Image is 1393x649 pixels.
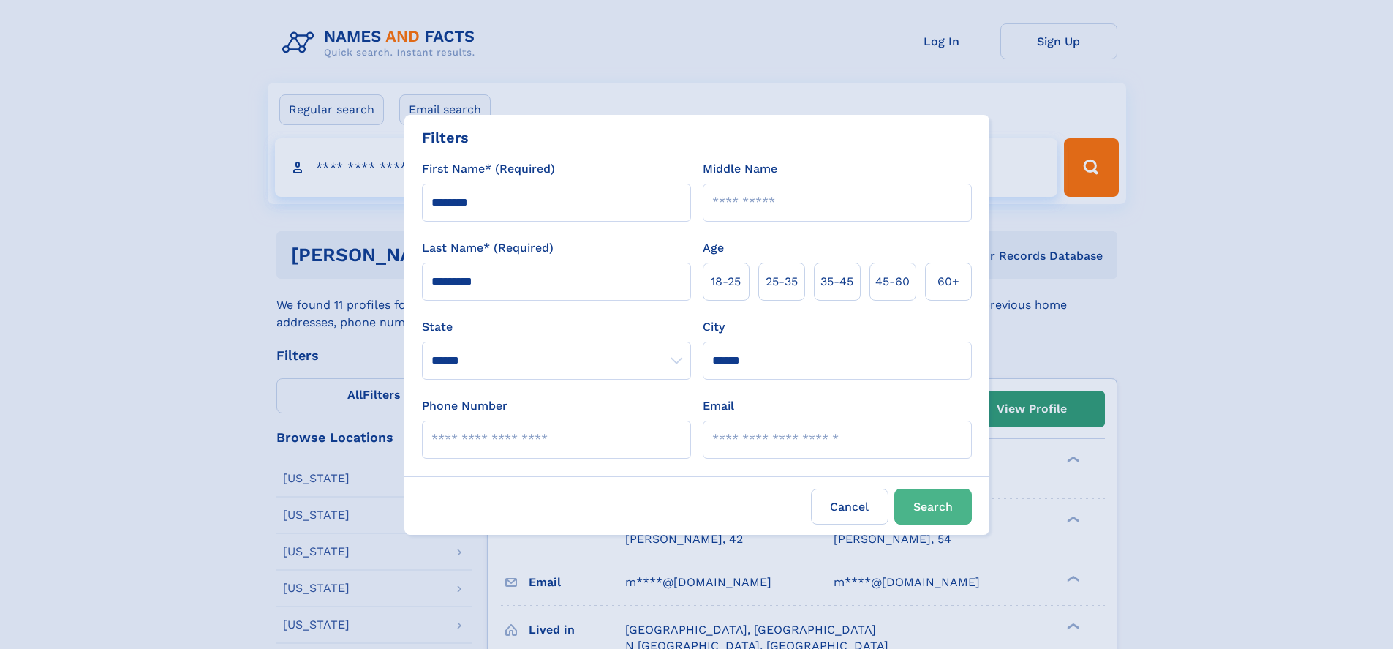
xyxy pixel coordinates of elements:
span: 45‑60 [875,273,910,290]
span: 25‑35 [766,273,798,290]
label: First Name* (Required) [422,160,555,178]
label: Middle Name [703,160,777,178]
button: Search [894,489,972,525]
span: 60+ [937,273,959,290]
label: Email [703,397,734,415]
label: Last Name* (Required) [422,239,554,257]
label: State [422,318,691,336]
span: 35‑45 [820,273,853,290]
span: 18‑25 [711,273,741,290]
label: Cancel [811,489,888,525]
label: City [703,318,725,336]
label: Phone Number [422,397,507,415]
label: Age [703,239,724,257]
div: Filters [422,127,469,149]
